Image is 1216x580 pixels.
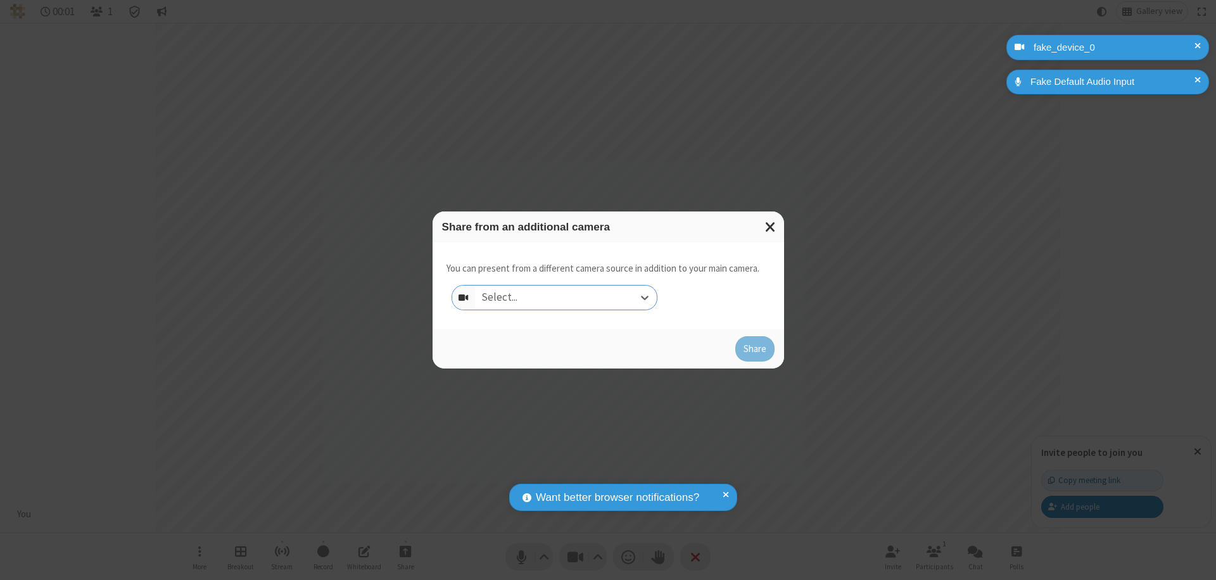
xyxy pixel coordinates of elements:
[536,489,699,506] span: Want better browser notifications?
[442,221,775,233] h3: Share from an additional camera
[735,336,775,362] button: Share
[446,262,759,276] p: You can present from a different camera source in addition to your main camera.
[757,211,784,243] button: Close modal
[1029,41,1200,55] div: fake_device_0
[1026,75,1200,89] div: Fake Default Audio Input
